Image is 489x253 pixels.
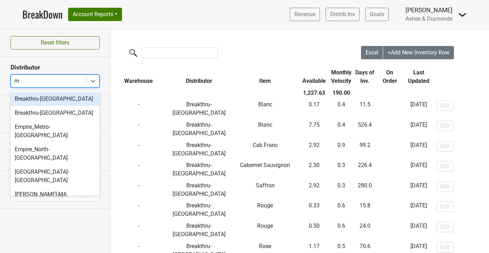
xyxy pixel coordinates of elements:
button: Account Reports [68,8,122,21]
span: Saffron [256,182,275,189]
td: - [377,119,403,139]
span: Rouge [257,222,273,229]
td: Breakthru-[GEOGRAPHIC_DATA] [167,99,231,119]
td: - [110,220,167,240]
td: 2.50 [299,159,329,180]
td: - [110,99,167,119]
td: [DATE] [403,99,435,119]
span: Cab Franc [253,142,278,148]
td: 226.4 [353,159,377,180]
button: Edit [436,181,454,192]
td: - [377,180,403,200]
th: Warehouse: activate to sort column ascending [110,67,167,87]
div: [GEOGRAPHIC_DATA]-[GEOGRAPHIC_DATA] [11,165,100,187]
th: Distributor: activate to sort column ascending [167,67,231,87]
td: - [110,159,167,180]
button: Edit [436,100,454,111]
td: 0.9 [329,139,353,160]
td: Breakthru-[GEOGRAPHIC_DATA] [167,220,231,240]
td: [DATE] [403,139,435,160]
td: Breakthru-[GEOGRAPHIC_DATA] [167,119,231,139]
button: Reset filters [11,36,100,49]
a: BreakDown [22,7,62,22]
td: [DATE] [403,180,435,200]
button: Edit [436,161,454,172]
td: - [377,139,403,160]
button: Edit [436,201,454,212]
div: Breakthru-[GEOGRAPHIC_DATA] [11,106,100,120]
th: On Order: activate to sort column ascending [377,67,403,87]
td: 2.92 [299,180,329,200]
td: - [377,220,403,240]
td: 2.92 [299,139,329,160]
td: [DATE] [403,220,435,240]
td: [DATE] [403,119,435,139]
span: Blanc [258,121,272,128]
span: Rose [259,243,271,249]
td: 24.0 [353,220,377,240]
div: Breakthru-[GEOGRAPHIC_DATA] [11,92,100,106]
td: [DATE] [403,159,435,180]
div: Empire_North-[GEOGRAPHIC_DATA] [11,142,100,165]
td: - [110,119,167,139]
th: 190.00 [329,87,353,99]
div: [PERSON_NAME]-MA [11,187,100,201]
img: Dropdown Menu [458,11,467,19]
td: - [377,99,403,119]
div: Empire_Metro-[GEOGRAPHIC_DATA] [11,120,100,142]
span: Cabernet Sauvignon [240,162,290,168]
th: 1,227.63 [299,87,329,99]
td: 0.3 [329,180,353,200]
a: Distrib Inv [326,8,360,21]
td: 0.33 [299,200,329,220]
td: 0.4 [329,99,353,119]
button: Edit [436,121,454,131]
td: 0.6 [329,200,353,220]
a: Revenue [290,8,320,21]
td: Breakthru-[GEOGRAPHIC_DATA] [167,139,231,160]
td: - [110,139,167,160]
span: Blanc [258,101,272,108]
button: Edit [436,141,454,152]
a: Goals [365,8,389,21]
td: 15.8 [353,200,377,220]
td: - [377,200,403,220]
td: 280.0 [353,180,377,200]
td: 7.75 [299,119,329,139]
th: Last Updated: activate to sort column ascending [403,67,435,87]
td: - [110,180,167,200]
td: 526.4 [353,119,377,139]
td: Breakthru-[GEOGRAPHIC_DATA] [167,200,231,220]
td: 0.4 [329,119,353,139]
td: - [377,159,403,180]
button: Excel [361,46,383,59]
span: +Add New Inventory Row [388,49,449,56]
td: - [110,200,167,220]
td: Breakthru-[GEOGRAPHIC_DATA] [167,159,231,180]
button: Edit [436,242,454,253]
button: +Add New Inventory Row [383,46,454,59]
td: [DATE] [403,200,435,220]
td: 0.50 [299,220,329,240]
td: 99.2 [353,139,377,160]
span: Excel [366,49,379,56]
span: Rouge [257,202,273,209]
span: Ashes & Diamonds [406,15,453,22]
th: Available: activate to sort column ascending [299,67,329,87]
button: Edit [436,222,454,232]
td: Breakthru-[GEOGRAPHIC_DATA] [167,180,231,200]
div: [PERSON_NAME] [406,6,453,15]
th: Days of Inv.: activate to sort column ascending [353,67,377,87]
th: Monthly Velocity: activate to sort column ascending [329,67,353,87]
td: 11.5 [353,99,377,119]
th: Item: activate to sort column ascending [231,67,299,87]
td: 0.17 [299,99,329,119]
td: 0.6 [329,220,353,240]
td: 0.3 [329,159,353,180]
h3: Distributor [11,64,100,71]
